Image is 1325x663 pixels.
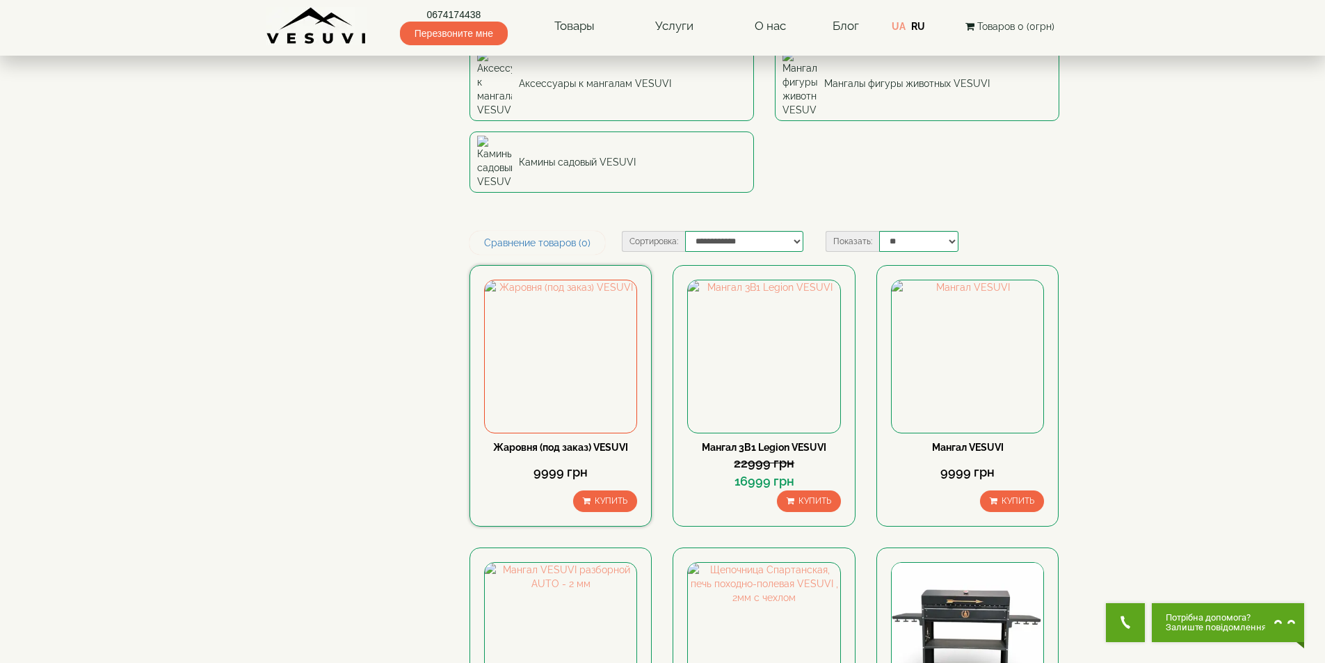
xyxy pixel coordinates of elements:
a: Мангалы фигуры животных VESUVI Мангалы фигуры животных VESUVI [775,46,1059,121]
span: Залиште повідомлення [1166,623,1267,632]
img: Мангалы фигуры животных VESUVI [782,50,817,117]
img: Жаровня (под заказ) VESUVI [485,280,636,432]
a: Товары [540,10,609,42]
a: RU [911,21,925,32]
label: Показать: [826,231,879,252]
div: 22999 грн [687,454,840,472]
a: Аксессуары к мангалам VESUVI Аксессуары к мангалам VESUVI [469,46,754,121]
span: Перезвоните мне [400,22,508,45]
button: Get Call button [1106,603,1145,642]
div: 9999 грн [891,463,1044,481]
a: Жаровня (под заказ) VESUVI [493,442,628,453]
button: Купить [777,490,841,512]
img: Камины садовый VESUVI [477,136,512,189]
img: Аксессуары к мангалам VESUVI [477,50,512,117]
a: Мангал 3В1 Legion VESUVI [702,442,826,453]
img: Завод VESUVI [266,7,367,45]
button: Chat button [1152,603,1304,642]
span: Купить [1002,496,1034,506]
a: 0674174438 [400,8,508,22]
span: Купить [798,496,831,506]
span: Купить [595,496,627,506]
div: 9999 грн [484,463,637,481]
a: UA [892,21,906,32]
img: Мангал VESUVI [892,280,1043,432]
a: Блог [833,19,859,33]
div: 16999 грн [687,472,840,490]
button: Купить [980,490,1044,512]
span: Товаров 0 (0грн) [977,21,1054,32]
a: О нас [741,10,800,42]
a: Камины садовый VESUVI Камины садовый VESUVI [469,131,754,193]
label: Сортировка: [622,231,685,252]
span: Потрібна допомога? [1166,613,1267,623]
a: Услуги [641,10,707,42]
button: Купить [573,490,637,512]
a: Сравнение товаров (0) [469,231,605,255]
a: Мангал VESUVI [932,442,1004,453]
img: Мангал 3В1 Legion VESUVI [688,280,840,432]
button: Товаров 0 (0грн) [961,19,1059,34]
